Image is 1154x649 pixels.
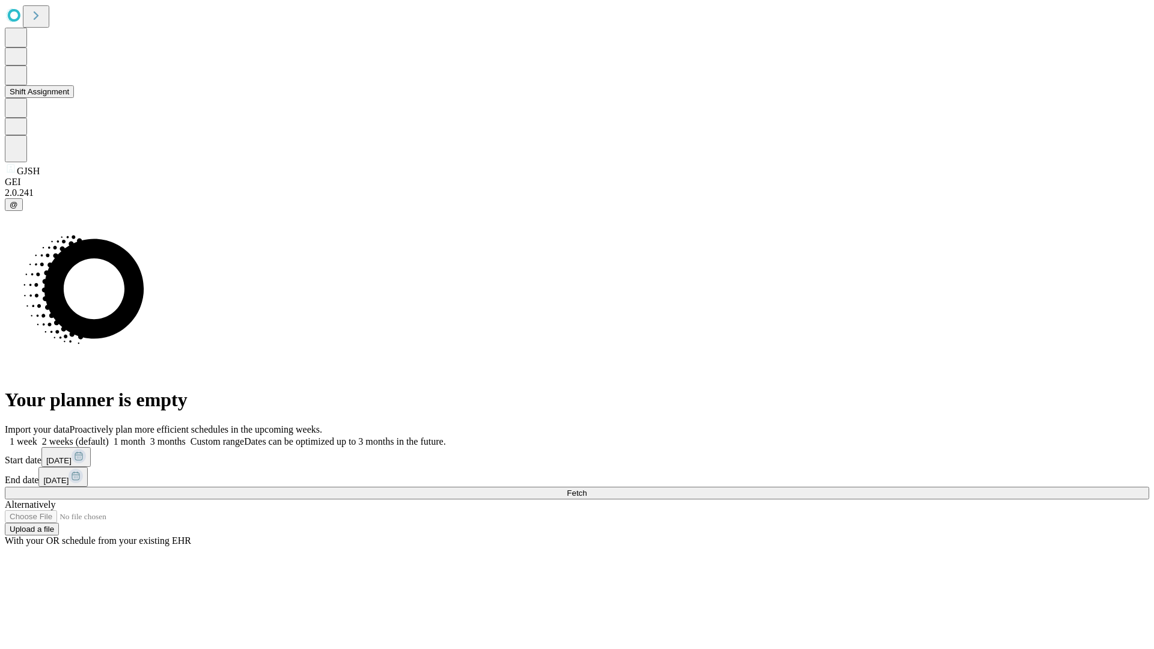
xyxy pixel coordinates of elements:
[5,447,1149,467] div: Start date
[70,424,322,434] span: Proactively plan more efficient schedules in the upcoming weeks.
[5,389,1149,411] h1: Your planner is empty
[114,436,145,446] span: 1 month
[150,436,186,446] span: 3 months
[5,187,1149,198] div: 2.0.241
[5,177,1149,187] div: GEI
[191,436,244,446] span: Custom range
[5,523,59,535] button: Upload a file
[10,200,18,209] span: @
[5,467,1149,487] div: End date
[5,198,23,211] button: @
[41,447,91,467] button: [DATE]
[10,436,37,446] span: 1 week
[5,487,1149,499] button: Fetch
[38,467,88,487] button: [DATE]
[43,476,69,485] span: [DATE]
[5,535,191,546] span: With your OR schedule from your existing EHR
[244,436,445,446] span: Dates can be optimized up to 3 months in the future.
[17,166,40,176] span: GJSH
[567,489,587,498] span: Fetch
[5,424,70,434] span: Import your data
[5,499,55,510] span: Alternatively
[42,436,109,446] span: 2 weeks (default)
[5,85,74,98] button: Shift Assignment
[46,456,72,465] span: [DATE]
